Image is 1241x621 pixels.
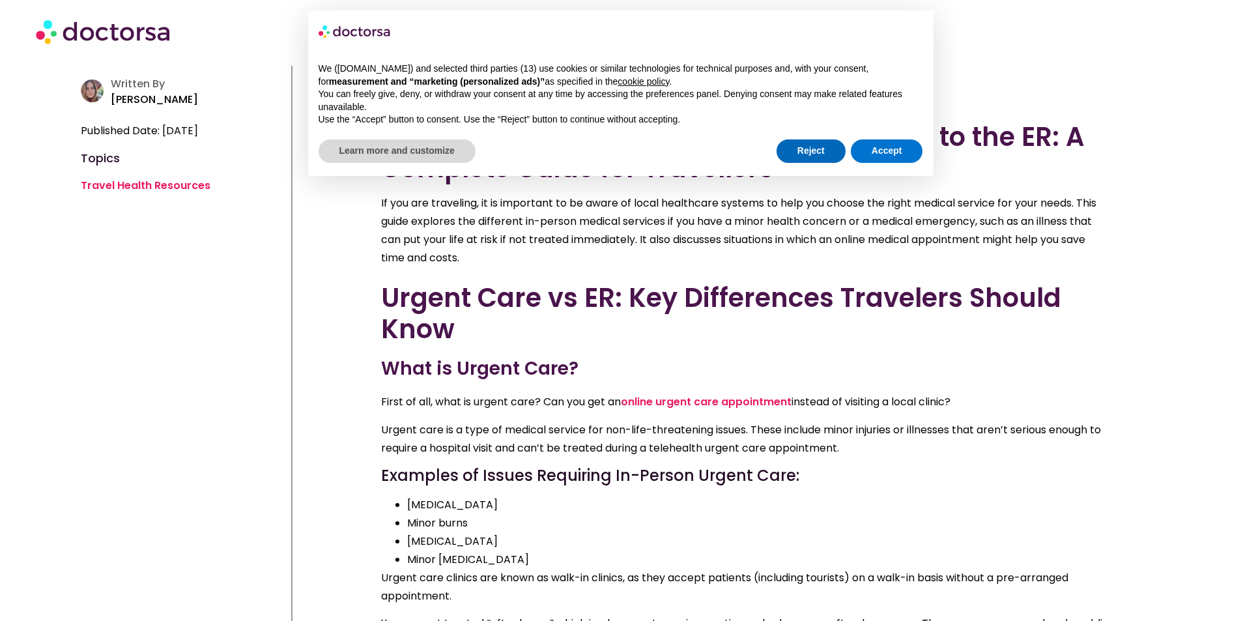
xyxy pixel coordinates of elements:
span: Published Date: [DATE] [81,122,198,140]
a: cookie policy [618,76,669,87]
h4: Examples of Issues Requiring In-Person Urgent Care: [381,467,1111,485]
li: [MEDICAL_DATA] [407,496,1111,514]
p: First of all, what is urgent care? Can you get an instead of visiting a local clinic? [381,393,1111,411]
h3: What is Urgent Care? [381,355,1111,383]
p: Urgent care clinics are known as walk-in clinics, as they accept patients (including tourists) on... [381,569,1111,605]
h4: Written By [111,78,284,90]
h2: Urgent Care vs ER: Key Differences Travelers Should Know [381,282,1111,345]
a: Travel Health Resources [81,178,210,193]
img: logo [319,21,392,42]
strong: measurement and “marketing (personalized ads)” [329,76,545,87]
p: You can freely give, deny, or withdraw your consent at any time by accessing the preferences pane... [319,88,923,113]
img: author [81,79,104,102]
p: Use the “Accept” button to consent. Use the “Reject” button to continue without accepting. [319,113,923,126]
button: Accept [851,139,923,163]
li: Minor burns [407,514,1111,532]
p: We ([DOMAIN_NAME]) and selected third parties (13) use cookies or similar technologies for techni... [319,63,923,88]
p: If you are traveling, it is important to be aware of local healthcare systems to help you choose ... [381,194,1111,267]
button: Learn more and customize [319,139,476,163]
p: [PERSON_NAME] [111,91,284,109]
button: Reject [777,139,846,163]
p: Urgent care is a type of medical service for non-life-threatening issues. These include minor inj... [381,421,1111,457]
h4: Topics [81,153,284,164]
li: Minor [MEDICAL_DATA] [407,551,1111,569]
li: [MEDICAL_DATA] [407,532,1111,551]
a: online urgent care appointment [621,394,792,409]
